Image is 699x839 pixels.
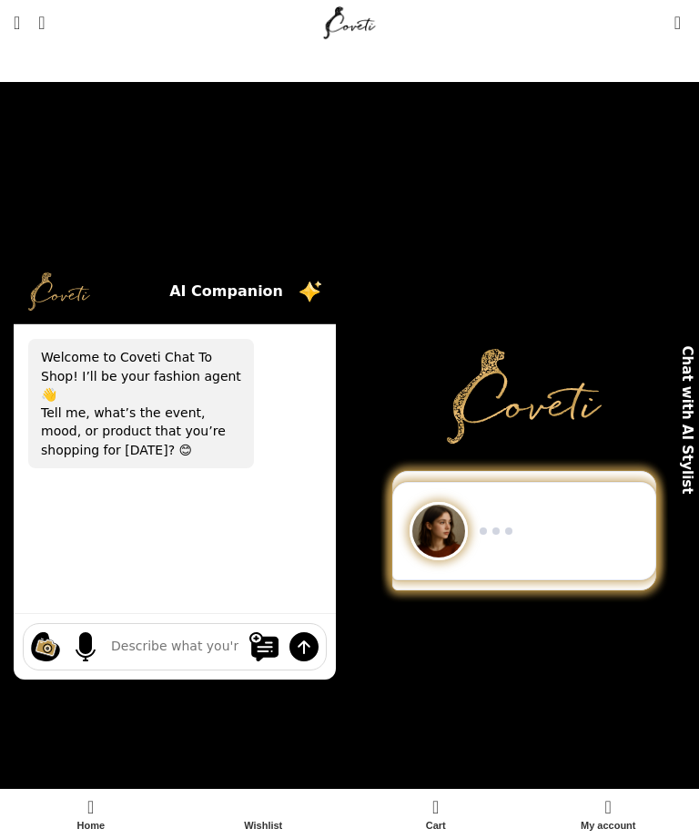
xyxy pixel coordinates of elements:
[532,820,686,832] span: My account
[665,5,690,41] a: 0
[14,820,168,832] span: Home
[447,349,602,444] img: Primary Gold
[319,14,380,29] a: Site logo
[29,5,54,41] a: Search
[372,471,676,590] div: Chat to Shop demo
[187,820,341,832] span: Wishlist
[5,793,177,834] a: Home
[359,820,513,832] span: Cart
[675,9,689,23] span: 0
[349,793,522,834] a: 0 Cart
[522,793,695,834] a: My account
[5,5,29,41] a: Open mobile menu
[177,793,350,834] div: My wishlist
[177,793,350,834] a: Wishlist
[647,5,665,41] div: My Wishlist
[349,793,522,834] div: My cart
[433,793,447,807] span: 0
